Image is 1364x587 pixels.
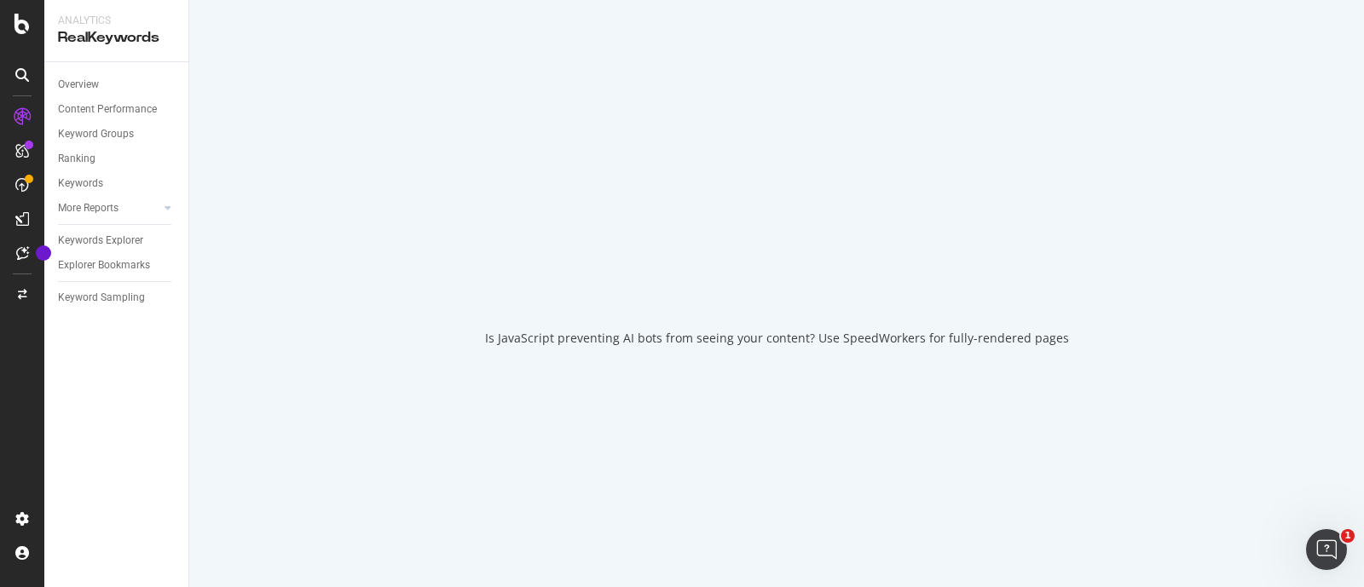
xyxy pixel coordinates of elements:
[58,76,176,94] a: Overview
[58,76,99,94] div: Overview
[58,289,176,307] a: Keyword Sampling
[58,232,143,250] div: Keywords Explorer
[58,232,176,250] a: Keywords Explorer
[58,175,176,193] a: Keywords
[58,125,134,143] div: Keyword Groups
[1306,529,1347,570] iframe: Intercom live chat
[1341,529,1355,543] span: 1
[715,241,838,302] div: animation
[58,256,150,274] div: Explorer Bookmarks
[58,199,159,217] a: More Reports
[58,125,176,143] a: Keyword Groups
[58,14,175,28] div: Analytics
[36,245,51,261] div: Tooltip anchor
[58,28,175,48] div: RealKeywords
[58,150,95,168] div: Ranking
[58,289,145,307] div: Keyword Sampling
[58,101,176,118] a: Content Performance
[58,175,103,193] div: Keywords
[58,199,118,217] div: More Reports
[58,101,157,118] div: Content Performance
[58,150,176,168] a: Ranking
[58,256,176,274] a: Explorer Bookmarks
[485,330,1069,347] div: Is JavaScript preventing AI bots from seeing your content? Use SpeedWorkers for fully-rendered pages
